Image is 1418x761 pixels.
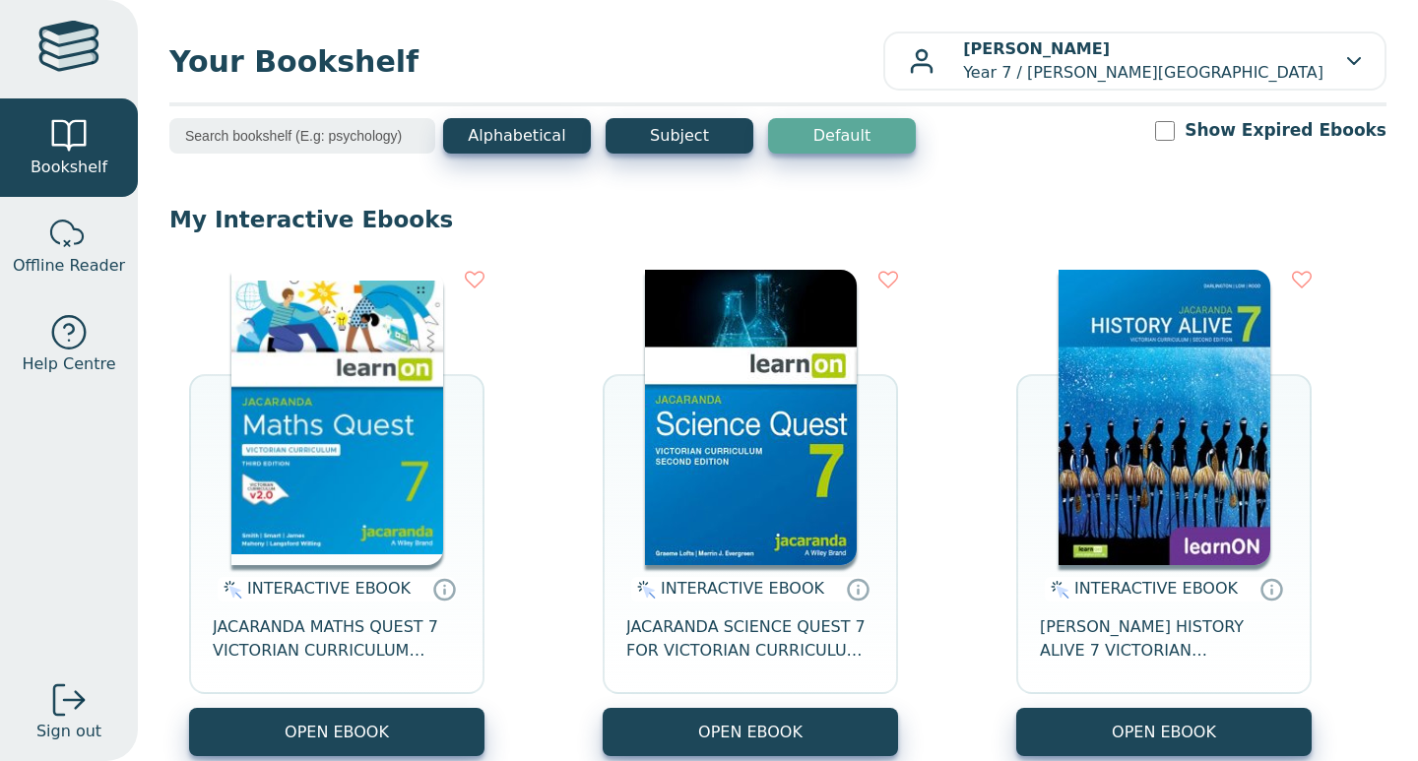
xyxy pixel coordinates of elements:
p: Year 7 / [PERSON_NAME][GEOGRAPHIC_DATA] [963,37,1323,85]
button: Default [768,118,916,154]
span: Offline Reader [13,254,125,278]
button: OPEN EBOOK [603,708,898,756]
img: interactive.svg [631,578,656,602]
a: Interactive eBooks are accessed online via the publisher’s portal. They contain interactive resou... [432,577,456,601]
input: Search bookshelf (E.g: psychology) [169,118,435,154]
button: [PERSON_NAME]Year 7 / [PERSON_NAME][GEOGRAPHIC_DATA] [883,32,1386,91]
span: [PERSON_NAME] HISTORY ALIVE 7 VICTORIAN CURRICULUM LEARNON EBOOK 2E [1040,615,1288,663]
b: [PERSON_NAME] [963,39,1110,58]
span: JACARANDA MATHS QUEST 7 VICTORIAN CURRICULUM LEARNON EBOOK 3E [213,615,461,663]
button: OPEN EBOOK [189,708,484,756]
button: Alphabetical [443,118,591,154]
label: Show Expired Ebooks [1185,118,1386,143]
img: 329c5ec2-5188-ea11-a992-0272d098c78b.jpg [645,270,857,565]
button: OPEN EBOOK [1016,708,1312,756]
span: INTERACTIVE EBOOK [247,579,411,598]
span: Your Bookshelf [169,39,883,84]
img: interactive.svg [218,578,242,602]
span: Help Centre [22,352,115,376]
span: Bookshelf [31,156,107,179]
button: Subject [606,118,753,154]
span: JACARANDA SCIENCE QUEST 7 FOR VICTORIAN CURRICULUM LEARNON 2E EBOOK [626,615,874,663]
p: My Interactive Ebooks [169,205,1386,234]
img: b87b3e28-4171-4aeb-a345-7fa4fe4e6e25.jpg [231,270,443,565]
img: d4781fba-7f91-e911-a97e-0272d098c78b.jpg [1059,270,1270,565]
span: INTERACTIVE EBOOK [1074,579,1238,598]
a: Interactive eBooks are accessed online via the publisher’s portal. They contain interactive resou... [846,577,870,601]
span: INTERACTIVE EBOOK [661,579,824,598]
span: Sign out [36,720,101,743]
img: interactive.svg [1045,578,1069,602]
a: Interactive eBooks are accessed online via the publisher’s portal. They contain interactive resou... [1259,577,1283,601]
